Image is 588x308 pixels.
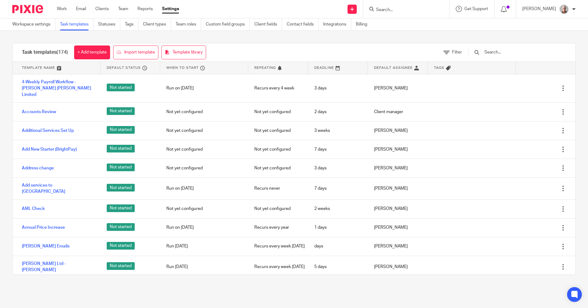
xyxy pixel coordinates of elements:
a: Client fields [254,18,282,30]
a: + Add template [74,45,110,59]
a: [PERSON_NAME] Emails [22,243,70,249]
div: Not yet configured [160,201,248,216]
div: Not yet configured [160,104,248,120]
a: 4-Weekly Payroll Workflow - [PERSON_NAME] [PERSON_NAME] Limited [22,79,94,98]
div: [PERSON_NAME] [368,259,427,274]
div: 2 weeks [308,201,368,216]
a: Work [57,6,67,12]
div: Recurs every week [DATE] [248,239,308,254]
div: [PERSON_NAME] [368,123,427,138]
span: Filter [452,50,462,54]
div: Not yet configured [248,142,308,157]
div: Run on [DATE] [160,181,248,196]
div: 2 days [308,104,368,120]
div: Not yet configured [248,123,308,138]
span: (174) [57,50,68,55]
input: Search... [484,49,555,56]
div: [PERSON_NAME] [368,201,427,216]
a: Settings [162,6,179,12]
div: [PERSON_NAME] [368,81,427,96]
div: Run [DATE] [160,259,248,274]
div: Recurs never [248,181,308,196]
a: Template library [161,45,206,59]
img: Pixie [12,5,43,13]
p: [PERSON_NAME] [522,6,556,12]
div: Recurs every 4 week [248,81,308,96]
div: [PERSON_NAME] [368,239,427,254]
span: Default assignee [374,65,413,70]
div: 5 days [308,259,368,274]
a: Accounts Review [22,109,56,115]
span: Not started [107,164,135,171]
div: 3 days [308,160,368,176]
div: Run [DATE] [160,239,248,254]
h1: Task templates [22,49,68,56]
span: Get Support [464,7,488,11]
div: 1 days [308,220,368,235]
a: Team [118,6,128,12]
div: Recurs every week [DATE] [248,259,308,274]
a: Email [76,6,86,12]
span: Not started [107,262,135,270]
a: Custom field groups [206,18,250,30]
span: Not started [107,84,135,91]
a: Annual Price Increase [22,224,65,231]
a: Billing [356,18,372,30]
div: 7 days [308,181,368,196]
div: Recurs every year [248,220,308,235]
a: Contact fields [287,18,319,30]
a: Reports [137,6,153,12]
a: Integrations [323,18,351,30]
div: Not yet configured [160,142,248,157]
input: Search [375,7,431,13]
span: Deadline [314,65,334,70]
div: Run on [DATE] [160,220,248,235]
div: Not yet configured [160,123,248,138]
a: Add New Starter (BrightPay) [22,146,77,152]
a: Import template [113,45,158,59]
a: Task templates [60,18,93,30]
div: Client manager [368,104,427,120]
div: Not yet configured [248,201,308,216]
div: Not yet configured [248,160,308,176]
div: [PERSON_NAME] [368,181,427,196]
span: Not started [107,126,135,134]
a: Statuses [98,18,120,30]
span: Default status [107,65,141,70]
a: Address change [22,165,54,171]
a: [PERSON_NAME] Ltd - [PERSON_NAME] [22,261,94,273]
span: Tags [434,65,444,70]
span: When to start [166,65,199,70]
span: Not started [107,204,135,212]
div: Run on [DATE] [160,81,248,96]
span: Template name [22,65,55,70]
a: Client types [143,18,171,30]
a: Additional Services Set Up [22,128,74,134]
span: Not started [107,145,135,152]
span: Not started [107,242,135,250]
a: Workspace settings [12,18,55,30]
div: 3 days [308,81,368,96]
a: Add services to [GEOGRAPHIC_DATA] [22,182,94,195]
div: days [308,239,368,254]
div: Not yet configured [160,160,248,176]
a: AML Check [22,206,45,212]
div: Not yet configured [248,104,308,120]
img: KR%20update.jpg [559,4,569,14]
span: Not started [107,223,135,231]
span: Repeating [254,65,276,70]
div: 3 weeks [308,123,368,138]
div: 7 days [308,142,368,157]
div: [PERSON_NAME] [368,142,427,157]
span: Not started [107,107,135,115]
a: Tags [125,18,138,30]
a: Team roles [176,18,201,30]
a: Clients [95,6,109,12]
div: [PERSON_NAME] [368,220,427,235]
div: [PERSON_NAME] [368,160,427,176]
span: Not started [107,184,135,192]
